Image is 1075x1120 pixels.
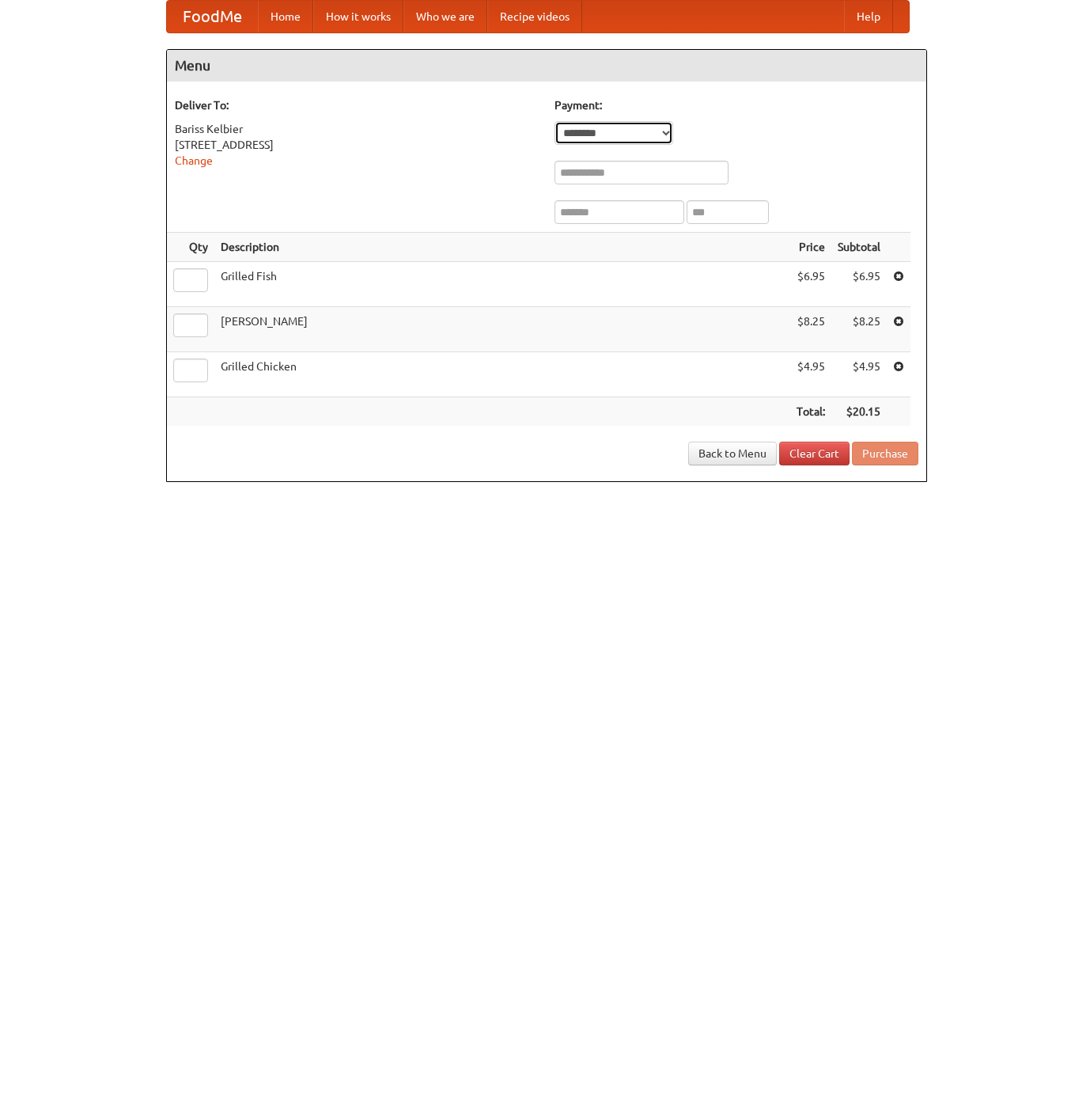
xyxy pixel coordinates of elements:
h5: Payment: [555,97,918,113]
td: $4.95 [831,352,887,397]
a: How it works [313,1,403,32]
a: Back to Menu [688,442,777,465]
div: Bariss Kelbier [175,121,539,137]
a: FoodMe [167,1,258,32]
th: Price [790,233,831,262]
th: $20.15 [831,397,887,427]
td: $8.25 [831,307,887,352]
button: Purchase [852,442,918,465]
td: Grilled Chicken [214,352,790,397]
td: $8.25 [790,307,831,352]
th: Description [214,233,790,262]
a: Change [175,154,213,167]
th: Subtotal [831,233,887,262]
h4: Menu [167,50,926,82]
h5: Deliver To: [175,97,539,113]
a: Who we are [403,1,487,32]
a: Help [844,1,893,32]
a: Recipe videos [487,1,582,32]
td: Grilled Fish [214,262,790,307]
td: $6.95 [790,262,831,307]
th: Qty [167,233,214,262]
th: Total: [790,397,831,427]
td: $4.95 [790,352,831,397]
div: [STREET_ADDRESS] [175,137,539,153]
a: Home [258,1,313,32]
td: $6.95 [831,262,887,307]
td: [PERSON_NAME] [214,307,790,352]
a: Clear Cart [779,442,850,465]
